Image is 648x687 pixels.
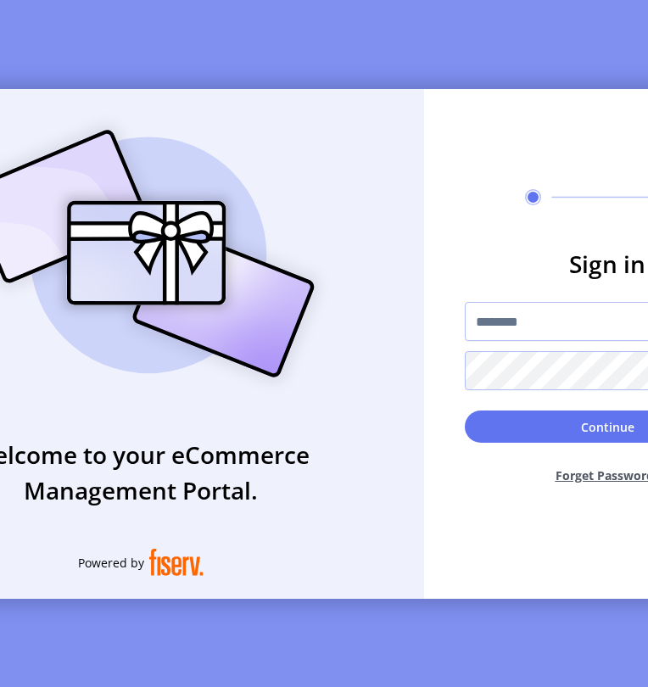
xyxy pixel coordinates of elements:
[78,554,144,572] span: Powered by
